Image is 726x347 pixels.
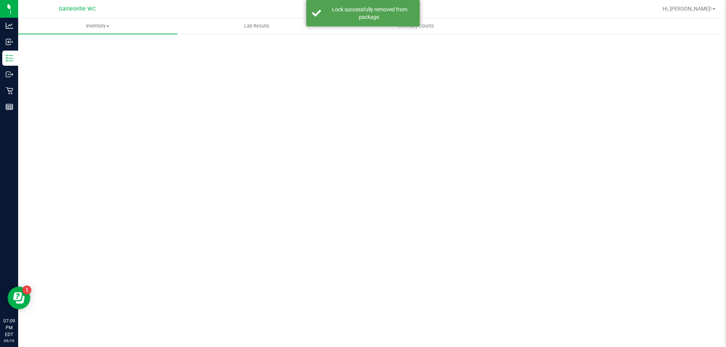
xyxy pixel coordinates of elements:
[59,6,96,12] span: Gainesville WC
[6,71,13,78] inline-svg: Outbound
[6,38,13,46] inline-svg: Inbound
[234,23,280,29] span: Lab Results
[8,287,30,309] iframe: Resource center
[662,6,712,12] span: Hi, [PERSON_NAME]!
[6,87,13,94] inline-svg: Retail
[18,23,177,29] span: Inventory
[6,54,13,62] inline-svg: Inventory
[3,338,15,344] p: 09/19
[3,318,15,338] p: 07:09 PM EDT
[177,18,337,34] a: Lab Results
[6,22,13,29] inline-svg: Analytics
[6,103,13,111] inline-svg: Reports
[325,6,414,21] div: Lock successfully removed from package.
[22,285,31,295] iframe: Resource center unread badge
[18,18,177,34] a: Inventory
